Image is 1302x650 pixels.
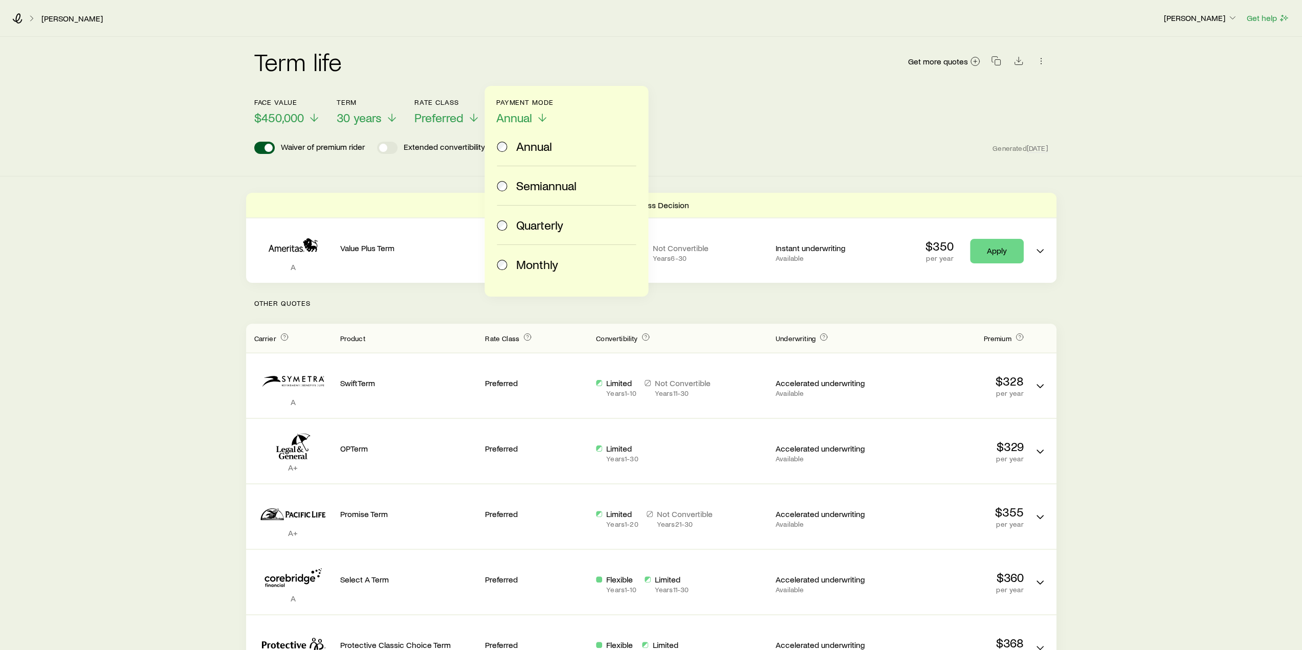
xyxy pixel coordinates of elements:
p: per year [887,586,1024,594]
p: Not Convertible [652,243,708,253]
p: Promise Term [340,509,477,519]
p: A [254,262,332,272]
p: Years 1 - 20 [606,520,638,528]
p: Available [776,520,878,528]
p: Available [776,586,878,594]
a: [PERSON_NAME] [41,14,103,24]
p: Available [776,254,878,262]
p: per year [887,520,1024,528]
span: Get more quotes [908,57,968,65]
button: Face value$450,000 [254,98,320,125]
p: Preferred [485,640,588,650]
a: Apply [970,239,1024,263]
p: per year [887,455,1024,463]
span: Carrier [254,334,276,343]
p: A [254,397,332,407]
span: Generated [992,144,1048,153]
span: Preferred [414,110,464,125]
p: A+ [254,462,332,473]
p: Value Plus Term [340,243,477,253]
p: $368 [887,636,1024,650]
div: Term quotes [246,193,1056,283]
p: Payment Mode [496,98,554,106]
p: per year [887,389,1024,397]
button: Get help [1246,12,1290,24]
span: Rate Class [485,334,519,343]
p: Limited [606,443,638,454]
p: Protective Classic Choice Term [340,640,477,650]
p: Limited [606,509,638,519]
p: $350 [925,239,954,253]
p: Rate Class [414,98,480,106]
p: Years 11 - 30 [655,389,711,397]
p: Term [337,98,398,106]
button: [PERSON_NAME] [1163,12,1238,25]
p: Accelerated underwriting [776,509,878,519]
p: Limited [652,640,684,650]
span: Underwriting [776,334,815,343]
p: Years 6 - 30 [652,254,708,262]
p: SwiftTerm [340,378,477,388]
p: Select A Term [340,574,477,585]
span: Product [340,334,365,343]
span: Convertibility [596,334,637,343]
p: Flexible [606,574,636,585]
p: Waiver of premium rider [281,142,365,154]
p: Preferred [485,378,588,388]
p: Preferred [485,443,588,454]
p: $360 [887,570,1024,585]
span: 30 years [337,110,382,125]
p: Preferred [485,509,588,519]
p: Not Convertible [655,378,711,388]
h2: Term life [254,49,342,74]
a: Download CSV [1011,58,1026,68]
span: Premium [983,334,1011,343]
span: $450,000 [254,110,304,125]
span: Annual [496,110,532,125]
button: Payment ModeAnnual [496,98,554,125]
p: $329 [887,439,1024,454]
p: Available [776,389,878,397]
p: Extended convertibility [404,142,485,154]
p: OPTerm [340,443,477,454]
p: Years 1 - 10 [606,586,636,594]
button: Term30 years [337,98,398,125]
p: $328 [887,374,1024,388]
p: Years 1 - 10 [606,389,636,397]
p: [PERSON_NAME] [1164,13,1238,23]
p: Not Convertible [657,509,713,519]
p: Accelerated underwriting [776,443,878,454]
p: Express Decision [627,200,689,210]
p: Years 11 - 30 [655,586,689,594]
p: per year [925,254,954,262]
p: Preferred [485,574,588,585]
p: Accelerated underwriting [776,378,878,388]
p: $355 [887,505,1024,519]
p: Limited [606,378,636,388]
a: Get more quotes [908,56,981,68]
p: A [254,593,332,603]
p: Available [776,455,878,463]
p: Limited [655,574,689,585]
p: Accelerated underwriting [776,574,878,585]
p: A+ [254,528,332,538]
p: Years 1 - 30 [606,455,638,463]
span: [DATE] [1027,144,1048,153]
button: Rate ClassPreferred [414,98,480,125]
p: Flexible [606,640,634,650]
p: Other Quotes [246,283,1056,324]
p: Accelerated underwriting [776,640,878,650]
p: Years 21 - 30 [657,520,713,528]
p: Instant underwriting [776,243,878,253]
p: Face value [254,98,320,106]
